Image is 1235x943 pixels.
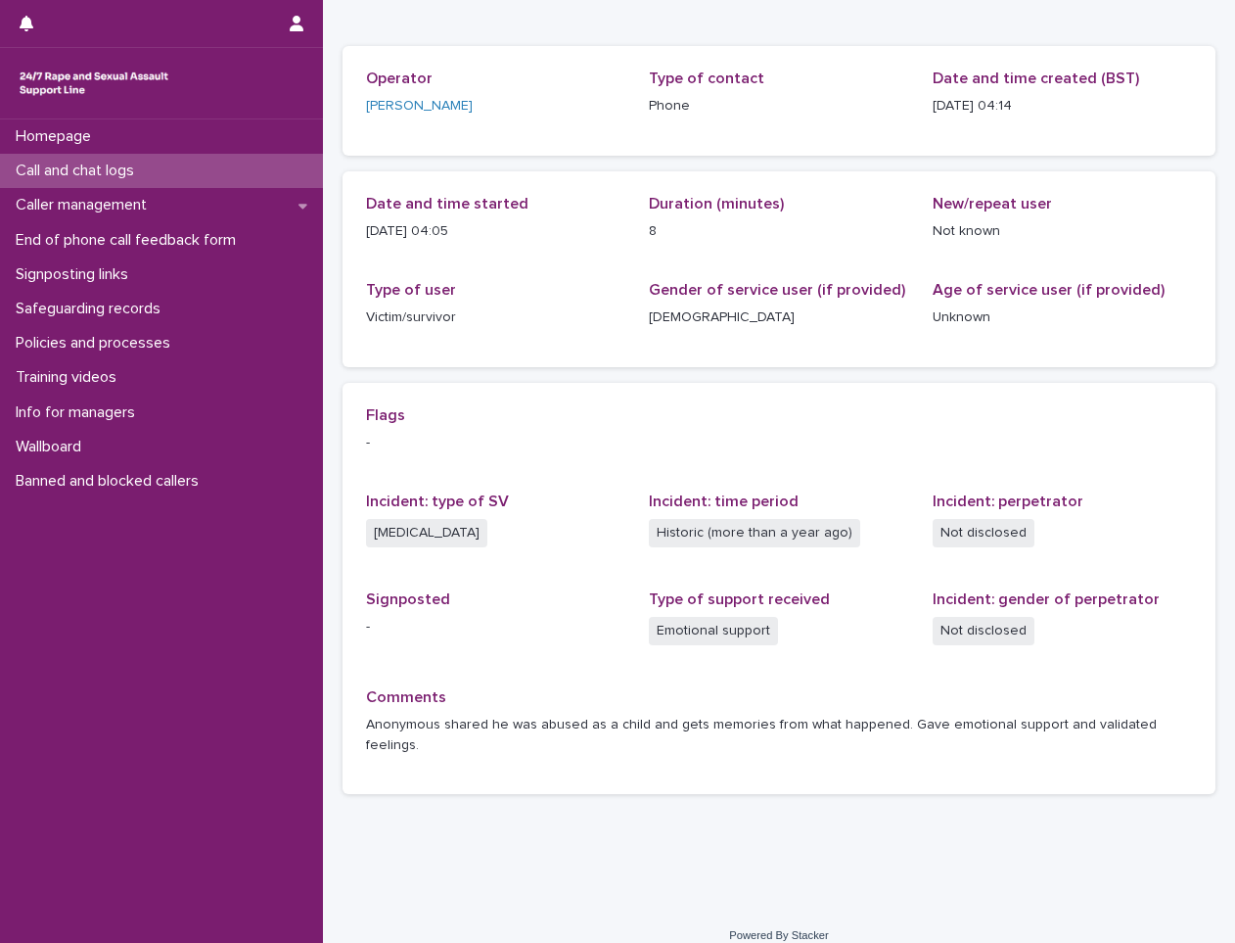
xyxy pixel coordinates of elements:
[8,265,144,284] p: Signposting links
[366,494,509,509] span: Incident: type of SV
[933,494,1083,509] span: Incident: perpetrator
[8,472,214,491] p: Banned and blocked callers
[933,307,1192,328] p: Unknown
[933,221,1192,242] p: Not known
[649,494,799,509] span: Incident: time period
[8,334,186,353] p: Policies and processes
[649,196,784,212] span: Duration (minutes)
[366,96,473,117] a: [PERSON_NAME]
[8,231,252,250] p: End of phone call feedback form
[933,196,1052,212] span: New/repeat user
[8,438,97,456] p: Wallboard
[8,300,176,318] p: Safeguarding records
[366,221,625,242] p: [DATE] 04:05
[8,368,132,387] p: Training videos
[366,407,405,423] span: Flags
[933,519,1034,547] span: Not disclosed
[8,403,151,422] p: Info for managers
[8,162,150,180] p: Call and chat logs
[933,96,1192,117] p: [DATE] 04:14
[649,519,860,547] span: Historic (more than a year ago)
[649,307,908,328] p: [DEMOGRAPHIC_DATA]
[649,96,908,117] p: Phone
[366,591,450,607] span: Signposted
[933,282,1165,298] span: Age of service user (if provided)
[933,617,1034,645] span: Not disclosed
[366,617,625,637] p: -
[366,307,625,328] p: Victim/survivor
[8,196,162,214] p: Caller management
[366,196,528,212] span: Date and time started
[366,689,446,705] span: Comments
[649,591,830,607] span: Type of support received
[933,591,1160,607] span: Incident: gender of perpetrator
[933,71,1139,86] span: Date and time created (BST)
[366,282,456,298] span: Type of user
[366,433,1192,453] p: -
[649,617,778,645] span: Emotional support
[649,221,908,242] p: 8
[649,71,764,86] span: Type of contact
[366,519,487,547] span: [MEDICAL_DATA]
[729,929,828,941] a: Powered By Stacker
[8,127,107,146] p: Homepage
[649,282,905,298] span: Gender of service user (if provided)
[366,71,433,86] span: Operator
[366,715,1192,756] p: Anonymous shared he was abused as a child and gets memories from what happened. Gave emotional su...
[16,64,172,103] img: rhQMoQhaT3yELyF149Cw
